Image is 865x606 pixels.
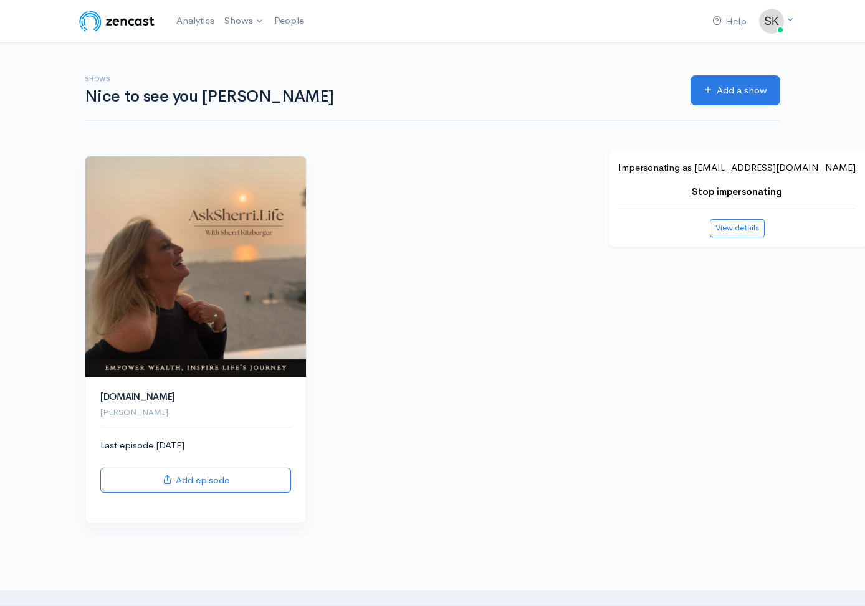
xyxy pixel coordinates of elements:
[85,156,306,377] img: AskSherri.Life
[823,564,853,594] iframe: gist-messenger-bubble-iframe
[269,7,309,34] a: People
[171,7,219,34] a: Analytics
[219,7,269,35] a: Shows
[618,161,856,175] p: Impersonating as [EMAIL_ADDRESS][DOMAIN_NAME]
[85,88,676,106] h1: Nice to see you [PERSON_NAME]
[100,438,291,493] div: Last episode [DATE]
[692,186,782,197] a: Stop impersonating
[85,75,676,82] h6: Shows
[691,75,780,106] a: Add a show
[707,8,752,35] a: Help
[100,391,175,402] a: [DOMAIN_NAME]
[710,219,765,237] button: View details
[100,406,291,419] p: [PERSON_NAME]
[100,468,291,493] a: Add episode
[77,9,156,34] img: ZenCast Logo
[759,9,784,34] img: ...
